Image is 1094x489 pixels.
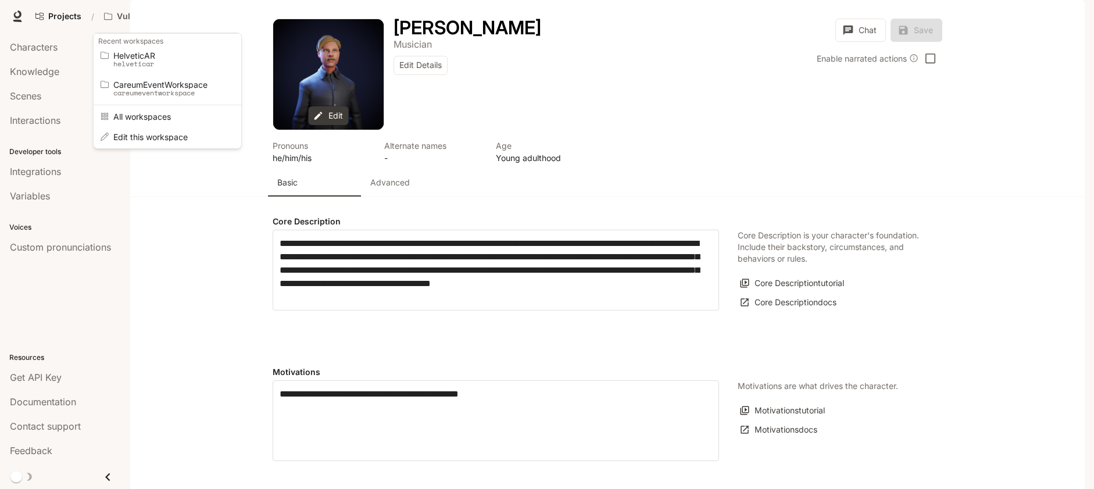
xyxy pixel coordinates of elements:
span: Edit this workspace [113,133,218,141]
p: helveticar [113,60,218,68]
span: HelveticAR [113,51,218,60]
span: All workspaces [113,112,218,121]
p: careumeventworkspace [113,89,218,97]
a: All workspaces [96,128,239,146]
span: CareumEventWorkspace [113,80,218,89]
a: All workspaces [96,108,239,126]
